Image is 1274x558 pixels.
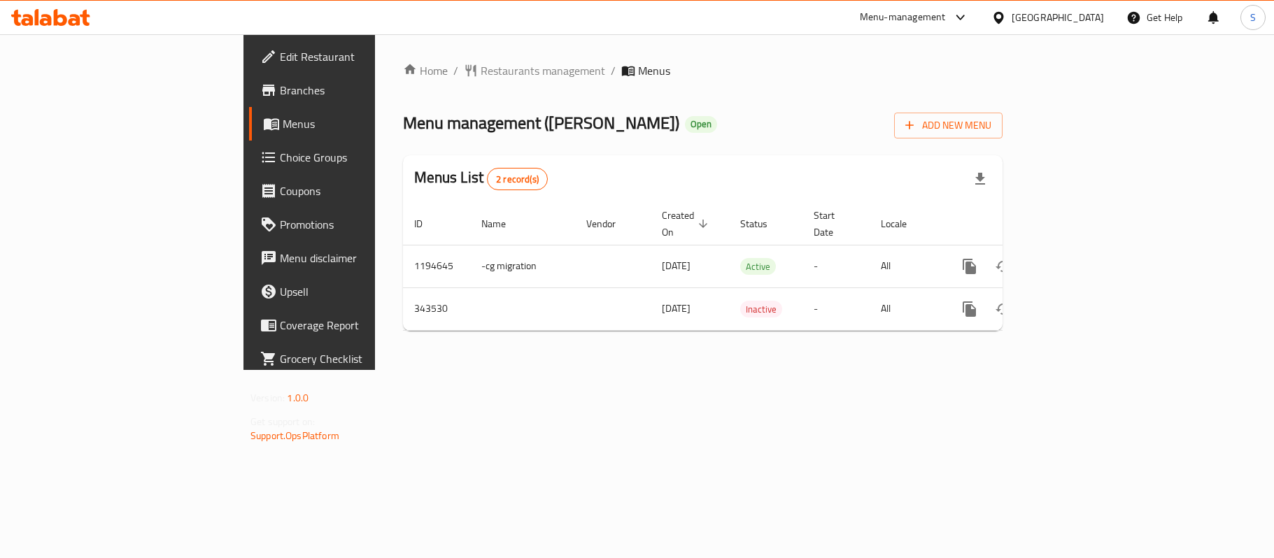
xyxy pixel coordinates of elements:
span: Name [481,215,524,232]
span: Coverage Report [280,317,445,334]
span: ID [414,215,441,232]
span: Upsell [280,283,445,300]
h2: Menus List [414,167,548,190]
button: more [953,250,986,283]
td: - [802,245,870,287]
span: Created On [662,207,712,241]
button: more [953,292,986,326]
td: All [870,245,942,287]
span: Menu disclaimer [280,250,445,266]
span: Coupons [280,183,445,199]
span: Status [740,215,786,232]
span: Choice Groups [280,149,445,166]
a: Menu disclaimer [249,241,456,275]
a: Coverage Report [249,308,456,342]
span: Branches [280,82,445,99]
span: Menus [283,115,445,132]
span: Edit Restaurant [280,48,445,65]
div: Total records count [487,168,548,190]
a: Upsell [249,275,456,308]
a: Coupons [249,174,456,208]
li: / [611,62,616,79]
span: Active [740,259,776,275]
a: Support.OpsPlatform [250,427,339,445]
a: Grocery Checklist [249,342,456,375]
nav: breadcrumb [403,62,1003,79]
span: Menus [638,62,670,79]
a: Branches [249,73,456,107]
a: Edit Restaurant [249,40,456,73]
span: Start Date [814,207,853,241]
div: Active [740,258,776,275]
span: Add New Menu [905,117,991,134]
button: Change Status [986,292,1020,326]
span: Promotions [280,216,445,233]
div: Export file [963,162,997,196]
span: Get support on: [250,413,315,431]
div: Menu-management [860,9,946,26]
span: Locale [881,215,925,232]
td: All [870,287,942,330]
span: Open [685,118,717,130]
div: [GEOGRAPHIC_DATA] [1012,10,1104,25]
span: Inactive [740,301,782,317]
div: Open [685,116,717,133]
button: Add New Menu [894,113,1003,138]
td: - [802,287,870,330]
span: 2 record(s) [488,173,547,186]
th: Actions [942,203,1098,245]
a: Restaurants management [464,62,605,79]
td: -cg migration [470,245,575,287]
span: 1.0.0 [287,389,309,407]
table: enhanced table [403,203,1098,331]
button: Change Status [986,250,1020,283]
a: Menus [249,107,456,141]
span: Menu management ( [PERSON_NAME] ) [403,107,679,138]
a: Promotions [249,208,456,241]
span: Grocery Checklist [280,350,445,367]
span: [DATE] [662,299,691,317]
span: [DATE] [662,257,691,275]
a: Choice Groups [249,141,456,174]
span: Restaurants management [481,62,605,79]
span: Vendor [586,215,634,232]
span: S [1250,10,1256,25]
span: Version: [250,389,285,407]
